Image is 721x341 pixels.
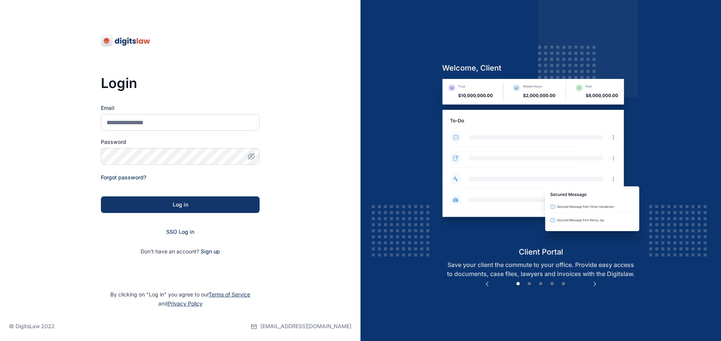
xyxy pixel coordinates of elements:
span: and [158,300,203,307]
p: Save your client the commute to your office. Provide easy access to documents, case files, lawyer... [436,260,646,278]
p: By clicking on "Log in" you agree to our [9,290,351,308]
h5: client portal [436,247,646,257]
button: 1 [514,280,522,288]
button: 2 [526,280,533,288]
button: 3 [537,280,545,288]
button: Next [591,280,599,288]
div: Log in [113,201,248,208]
button: Previous [483,280,491,288]
p: © DigitsLaw 2022 [9,322,55,330]
img: digitslaw-logo [101,35,151,47]
h3: Login [101,76,260,91]
span: [EMAIL_ADDRESS][DOMAIN_NAME] [260,322,351,330]
h5: welcome, client [436,63,646,73]
img: client-portal [436,79,646,246]
p: Don't have an account? [101,248,260,255]
button: Log in [101,196,260,213]
a: Terms of Service [209,291,250,298]
a: SSO Log in [166,228,194,235]
a: Sign up [201,248,220,255]
a: Privacy Policy [168,300,203,307]
button: 5 [560,280,567,288]
label: Password [101,138,260,146]
a: Forgot password? [101,174,146,181]
label: Email [101,104,260,112]
button: 4 [548,280,556,288]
